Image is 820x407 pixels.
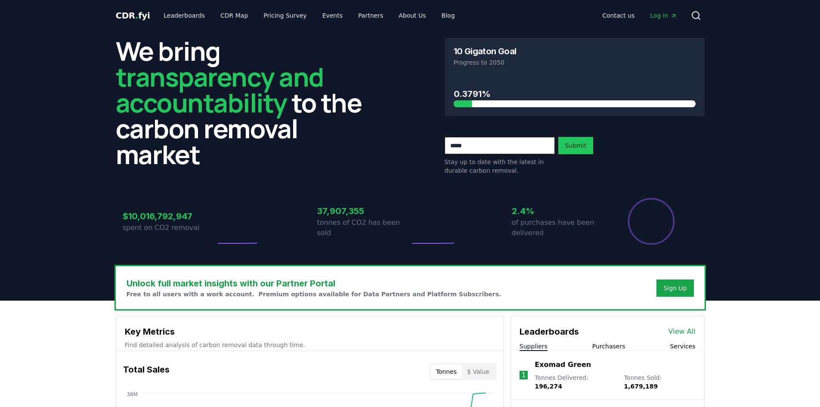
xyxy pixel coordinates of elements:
p: of purchases have been delivered [512,217,605,238]
h3: Key Metrics [125,325,495,338]
a: View All [668,326,696,337]
span: . [135,10,138,21]
h3: 2.4% [512,205,605,217]
a: Events [316,8,350,23]
p: Tonnes Delivered : [535,373,615,391]
h3: Unlock full market insights with our Partner Portal [127,277,501,290]
p: Progress to 2050 [454,58,696,67]
button: Services [670,342,695,351]
a: CDR Map [214,8,255,23]
button: Purchasers [592,342,625,351]
button: Submit [558,137,594,154]
nav: Main [157,8,461,23]
tspan: 38M [127,391,138,398]
h2: We bring to the carbon removal market [116,38,376,167]
div: Percentage of sales delivered [627,197,675,245]
a: CDR.fyi [116,9,150,22]
a: Log in [643,8,684,23]
h3: 0.3791% [454,87,696,100]
h3: Total Sales [123,363,170,380]
span: transparency and accountability [116,59,324,120]
button: Suppliers [520,342,548,351]
p: Find detailed analysis of carbon removal data through time. [125,341,495,349]
p: spent on CO2 removal [123,223,216,233]
span: Log in [650,11,677,20]
a: Blog [435,8,462,23]
h3: Leaderboards [520,325,579,338]
p: Tonnes Sold : [624,373,695,391]
span: 1,679,189 [624,383,658,390]
a: Exomad Green [535,360,591,370]
h3: 10 Gigaton Goal [454,47,517,56]
p: tonnes of CO2 has been sold [317,217,410,238]
a: About Us [392,8,433,23]
span: 196,274 [535,383,562,390]
p: Stay up to date with the latest in durable carbon removal. [445,158,555,175]
button: Tonnes [431,365,462,379]
a: Contact us [595,8,641,23]
a: Pricing Survey [257,8,313,23]
a: Sign Up [663,284,687,292]
h3: 37,907,355 [317,205,410,217]
button: $ Value [462,365,495,379]
button: Sign Up [656,280,693,297]
a: Partners [351,8,390,23]
nav: Main [595,8,684,23]
a: Leaderboards [157,8,212,23]
p: 1 [521,370,526,380]
h3: $10,016,792,947 [123,210,216,223]
p: Free to all users with a work account. Premium options available for Data Partners and Platform S... [127,290,501,298]
span: CDR fyi [116,10,150,21]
